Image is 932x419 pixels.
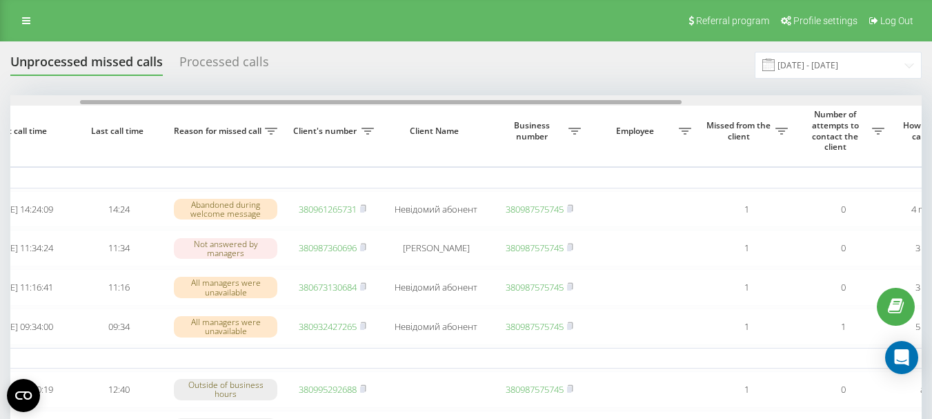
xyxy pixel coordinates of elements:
div: Outside of business hours [174,379,277,400]
td: 11:34 [70,230,167,266]
td: 1 [698,230,795,266]
div: Not answered by managers [174,238,277,259]
span: Last call time [81,126,156,137]
span: Client Name [393,126,479,137]
td: Невідомий абонент [381,191,491,228]
span: Business number [498,120,568,142]
div: Open Intercom Messenger [885,341,918,374]
td: 1 [698,371,795,408]
td: Невідомий абонент [381,269,491,306]
td: 14:24 [70,191,167,228]
td: 0 [795,191,891,228]
td: Невідомий абонент [381,309,491,345]
td: 0 [795,230,891,266]
span: Employee [595,126,679,137]
td: 1 [698,191,795,228]
span: Missed from the client [705,120,775,142]
td: 1 [698,269,795,306]
div: All managers were unavailable [174,316,277,337]
a: 380995292688 [299,383,357,396]
span: Referral program [696,15,769,26]
div: Abandoned during welcome message [174,199,277,220]
a: 380932427265 [299,320,357,333]
a: 380987575745 [506,242,564,254]
span: Number of attempts to contact the client [802,109,872,152]
div: All managers were unavailable [174,277,277,298]
div: Unprocessed missed calls [10,55,163,76]
a: 380987575745 [506,320,564,333]
td: [PERSON_NAME] [381,230,491,266]
span: Client's number [291,126,361,137]
div: Processed calls [179,55,269,76]
td: 1 [795,309,891,345]
a: 380987575745 [506,383,564,396]
td: 1 [698,309,795,345]
td: 09:34 [70,309,167,345]
button: Open CMP widget [7,379,40,412]
span: Log Out [880,15,913,26]
td: 0 [795,371,891,408]
td: 0 [795,269,891,306]
a: 380987360696 [299,242,357,254]
td: 12:40 [70,371,167,408]
span: Profile settings [793,15,857,26]
span: Reason for missed call [174,126,265,137]
td: 11:16 [70,269,167,306]
a: 380987575745 [506,203,564,215]
a: 380987575745 [506,281,564,293]
a: 380673130684 [299,281,357,293]
a: 380961265731 [299,203,357,215]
